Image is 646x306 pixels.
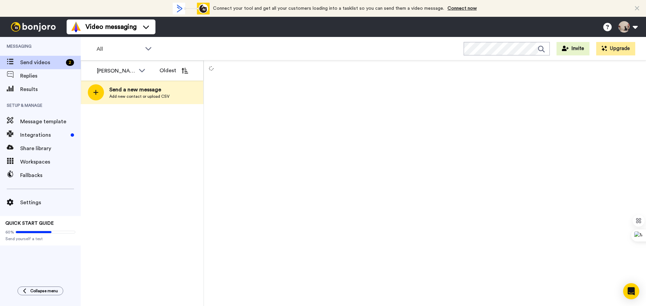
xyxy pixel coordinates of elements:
div: 2 [66,59,74,66]
img: vm-color.svg [71,21,81,32]
div: Open Intercom Messenger [623,283,639,299]
span: Video messaging [85,22,137,32]
div: [PERSON_NAME] From SpiritDog Training [97,67,135,75]
span: Send videos [20,58,63,67]
span: Connect your tool and get all your customers loading into a tasklist so you can send them a video... [213,6,444,11]
span: Replies [20,72,81,80]
span: Settings [20,199,81,207]
button: Oldest [154,64,193,77]
span: Send yourself a test [5,236,75,242]
img: bj-logo-header-white.svg [8,22,59,32]
span: Results [20,85,81,93]
button: Upgrade [596,42,635,55]
span: Send a new message [109,86,170,94]
span: Integrations [20,131,68,139]
span: QUICK START GUIDE [5,221,54,226]
div: animation [173,3,210,14]
span: Add new contact or upload CSV [109,94,170,99]
button: Collapse menu [17,287,63,295]
span: Fallbacks [20,171,81,179]
button: Invite [557,42,589,55]
a: Connect now [447,6,477,11]
span: 60% [5,229,14,235]
span: All [97,45,142,53]
span: Message template [20,118,81,126]
span: Share library [20,144,81,152]
span: Collapse menu [30,288,58,294]
span: Workspaces [20,158,81,166]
